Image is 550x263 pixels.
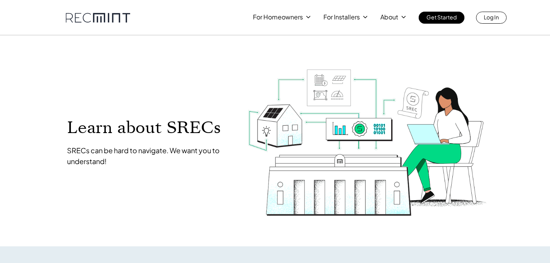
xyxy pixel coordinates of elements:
[380,12,398,22] p: About
[426,12,457,22] p: Get Started
[484,12,499,22] p: Log In
[323,12,360,22] p: For Installers
[67,119,232,136] p: Learn about SRECs
[419,12,464,24] a: Get Started
[67,145,232,167] p: SRECs can be hard to navigate. We want you to understand!
[253,12,303,22] p: For Homeowners
[476,12,507,24] a: Log In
